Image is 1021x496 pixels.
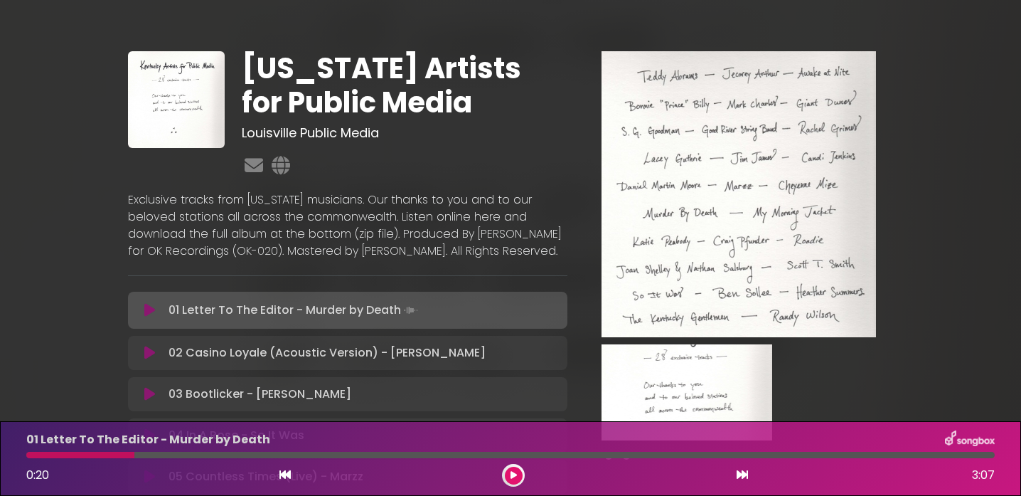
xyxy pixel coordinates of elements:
p: 01 Letter To The Editor - Murder by Death [26,431,270,448]
img: waveform4.gif [401,300,421,320]
img: VTNrOFRoSLGAMNB5FI85 [602,344,772,440]
h1: [US_STATE] Artists for Public Media [242,51,567,120]
img: songbox-logo-white.png [945,431,995,449]
p: 01 Letter To The Editor - Murder by Death [169,300,421,320]
img: c1WsRbwhTdCAEPY19PzT [128,51,225,148]
p: 03 Bootlicker - [PERSON_NAME] [169,386,351,403]
img: Main Media [602,51,876,337]
span: 3:07 [972,467,995,484]
h3: Louisville Public Media [242,125,567,141]
span: 0:20 [26,467,49,483]
p: 02 Casino Loyale (Acoustic Version) - [PERSON_NAME] [169,344,486,362]
p: Exclusive tracks from [US_STATE] musicians. Our thanks to you and to our beloved stations all acr... [128,191,567,260]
